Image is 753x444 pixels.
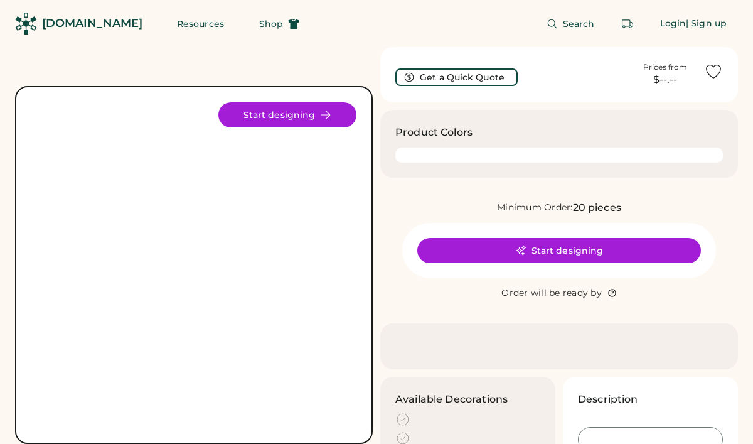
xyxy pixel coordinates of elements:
div: | Sign up [686,18,727,30]
div: Order will be ready by [501,287,602,300]
h3: Available Decorations [395,392,508,407]
h3: Product Colors [395,125,473,140]
div: 20 pieces [573,200,621,215]
button: Start designing [417,238,701,263]
button: Resources [162,11,239,36]
div: [DOMAIN_NAME] [42,16,142,31]
button: Get a Quick Quote [395,68,518,86]
span: Shop [259,19,283,28]
span: Search [563,19,595,28]
img: yH5BAEAAAAALAAAAAABAAEAAAIBRAA7 [31,102,356,428]
button: Retrieve an order [615,11,640,36]
div: $--.-- [634,72,697,87]
button: Shop [244,11,314,36]
div: Login [660,18,686,30]
img: Rendered Logo - Screens [15,13,37,35]
div: Minimum Order: [497,202,573,214]
div: Prices from [643,62,687,72]
h3: Description [578,392,638,407]
button: Start designing [218,102,356,127]
button: Search [531,11,610,36]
